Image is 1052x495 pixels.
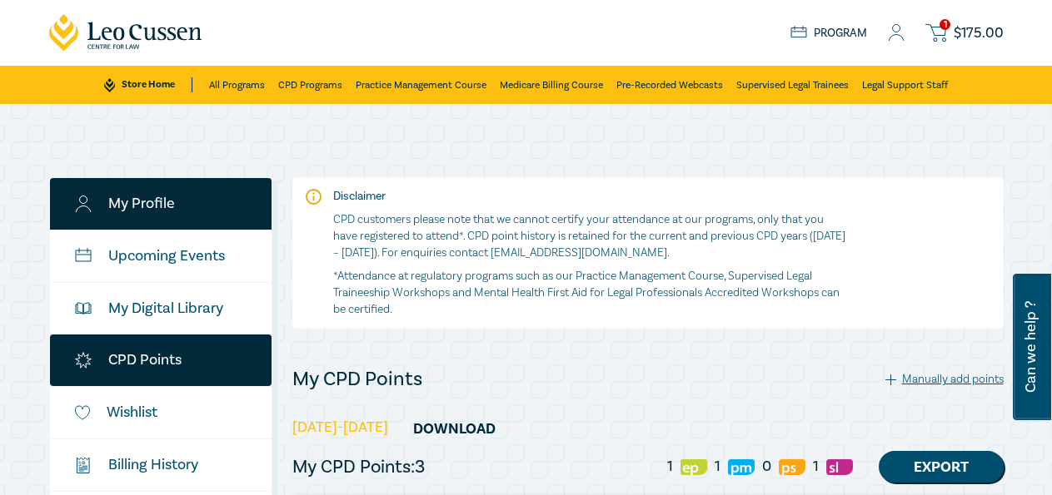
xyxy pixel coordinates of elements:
a: Download [391,413,516,444]
a: [EMAIL_ADDRESS][DOMAIN_NAME] [491,245,667,260]
a: Pre-Recorded Webcasts [616,66,723,104]
a: Supervised Legal Trainees [736,66,849,104]
strong: Disclaimer [333,189,386,204]
a: My Profile [50,178,272,230]
span: 1 [813,458,819,476]
p: CPD customers please note that we cannot certify your attendance at our programs, only that you h... [333,211,845,261]
a: CPD Points [50,334,272,386]
a: Wishlist [50,387,272,438]
img: Substantive Law [826,459,853,475]
span: 1 [940,19,950,30]
tspan: $ [78,460,82,468]
img: Ethics & Professional Responsibility [681,459,707,475]
a: CPD Programs [278,66,342,104]
a: Program [790,26,868,41]
h4: My CPD Points [292,366,422,393]
a: My Digital Library [50,283,272,334]
img: Practice Management & Business Skills [728,459,755,475]
a: All Programs [209,66,265,104]
a: Practice Management Course [356,66,486,104]
a: Medicare Billing Course [500,66,603,104]
a: Store Home [104,77,192,92]
a: $Billing History [50,439,272,491]
span: $ 175.00 [954,26,1004,41]
a: Export [879,451,1004,483]
h5: My CPD Points: 3 [292,456,425,478]
div: Manually add points [885,372,1004,387]
span: 0 [762,458,771,476]
span: Can we help ? [1023,284,1039,410]
img: Professional Skills [779,459,805,475]
span: 1 [715,458,720,476]
a: Legal Support Staff [862,66,948,104]
a: Upcoming Events [50,230,272,282]
p: *Attendance at regulatory programs such as our Practice Management Course, Supervised Legal Train... [333,268,845,318]
h5: [DATE]-[DATE] [292,413,1004,444]
span: 1 [667,458,673,476]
